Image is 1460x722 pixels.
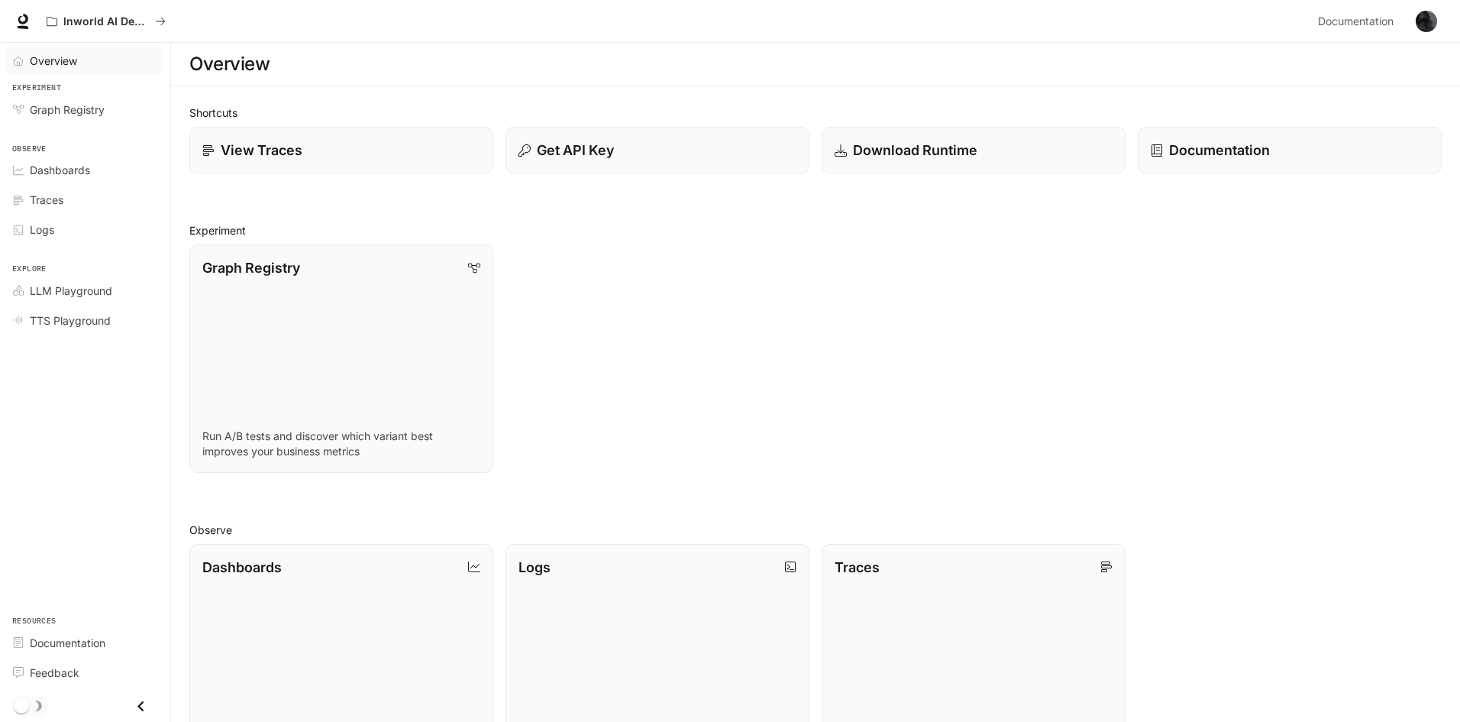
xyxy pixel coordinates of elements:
[1411,6,1442,37] button: User avatar
[189,105,1442,121] h2: Shortcuts
[1169,140,1270,160] p: Documentation
[202,429,480,459] p: Run A/B tests and discover which variant best improves your business metrics
[30,162,90,178] span: Dashboards
[30,635,105,651] span: Documentation
[6,186,164,213] a: Traces
[221,140,302,160] p: View Traces
[189,222,1442,238] h2: Experiment
[6,277,164,304] a: LLM Playground
[189,127,493,173] a: View Traces
[30,283,112,299] span: LLM Playground
[30,102,105,118] span: Graph Registry
[40,6,173,37] button: All workspaces
[537,140,614,160] p: Get API Key
[506,127,809,173] button: Get API Key
[189,244,493,473] a: Graph RegistryRun A/B tests and discover which variant best improves your business metrics
[124,691,158,722] button: Close drawer
[1312,6,1405,37] a: Documentation
[6,157,164,183] a: Dashboards
[63,15,149,28] p: Inworld AI Demos
[835,557,880,578] p: Traces
[6,630,164,656] a: Documentation
[6,47,164,74] a: Overview
[6,216,164,243] a: Logs
[6,307,164,334] a: TTS Playground
[518,557,551,578] p: Logs
[189,49,270,79] h1: Overview
[30,312,111,329] span: TTS Playground
[1318,12,1394,31] span: Documentation
[822,127,1126,173] a: Download Runtime
[6,96,164,123] a: Graph Registry
[6,659,164,686] a: Feedback
[30,665,79,681] span: Feedback
[1416,11,1437,32] img: User avatar
[1138,127,1442,173] a: Documentation
[30,192,63,208] span: Traces
[30,222,54,238] span: Logs
[202,257,300,278] p: Graph Registry
[189,522,1442,538] h2: Observe
[853,140,977,160] p: Download Runtime
[14,697,29,714] span: Dark mode toggle
[30,53,77,69] span: Overview
[202,557,282,578] p: Dashboards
